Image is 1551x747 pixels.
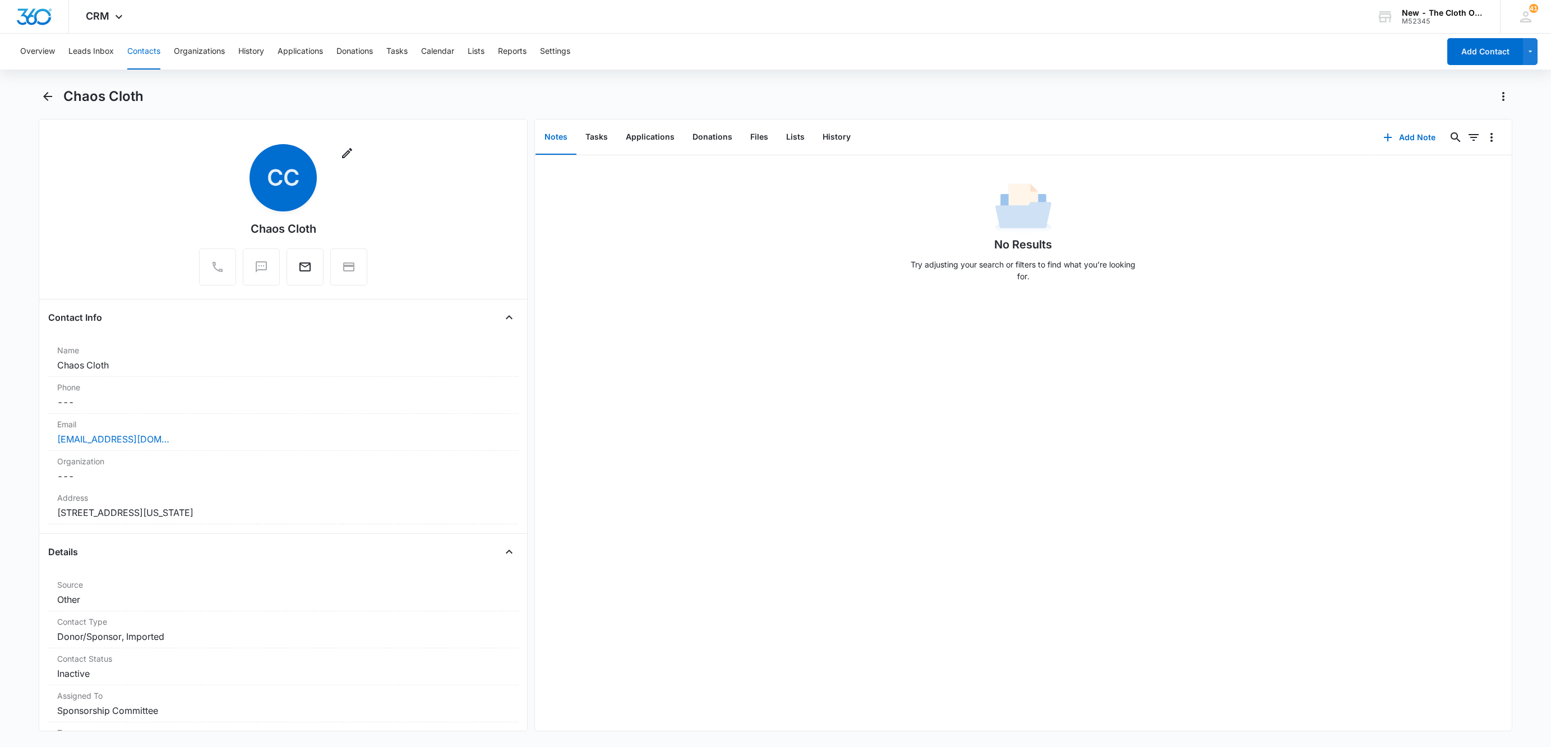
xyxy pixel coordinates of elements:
div: Organization--- [48,451,518,487]
div: Contact StatusInactive [48,648,518,685]
label: Assigned To [57,690,509,702]
button: Files [741,120,777,155]
button: Contacts [127,34,160,70]
button: Actions [1494,87,1512,105]
button: Close [500,308,518,326]
dd: Sponsorship Committee [57,704,509,717]
label: Contact Type [57,616,509,628]
a: [EMAIL_ADDRESS][DOMAIN_NAME] [57,432,169,446]
button: Applications [617,120,684,155]
div: Address[STREET_ADDRESS][US_STATE] [48,487,518,524]
label: Source [57,579,509,591]
h4: Contact Info [48,311,102,324]
button: Add Note [1372,124,1447,151]
dd: --- [57,469,509,483]
dd: Donor/Sponsor, Imported [57,630,509,643]
dd: Chaos Cloth [57,358,509,372]
h4: Details [48,545,78,559]
button: Overview [20,34,55,70]
div: Email[EMAIL_ADDRESS][DOMAIN_NAME] [48,414,518,451]
button: Lists [777,120,814,155]
button: Add Contact [1447,38,1523,65]
button: Notes [536,120,576,155]
dd: Inactive [57,667,509,680]
dd: --- [57,395,509,409]
p: Try adjusting your search or filters to find what you’re looking for. [906,259,1141,282]
button: Reports [498,34,527,70]
div: account name [1402,8,1484,17]
span: CRM [86,10,109,22]
h1: Chaos Cloth [63,88,144,105]
button: Organizations [174,34,225,70]
button: Search... [1447,128,1465,146]
label: Tags [57,727,509,739]
button: Overflow Menu [1483,128,1501,146]
div: SourceOther [48,574,518,611]
span: CC [250,144,317,211]
img: No Data [995,180,1051,236]
button: History [814,120,860,155]
div: NameChaos Cloth [48,340,518,377]
label: Contact Status [57,653,509,665]
dd: Other [57,593,509,606]
button: Settings [540,34,570,70]
button: Donations [684,120,741,155]
div: Assigned ToSponsorship Committee [48,685,518,722]
label: Name [57,344,509,356]
label: Email [57,418,509,430]
button: Close [500,543,518,561]
button: Donations [336,34,373,70]
button: History [238,34,264,70]
label: Phone [57,381,509,393]
label: Organization [57,455,509,467]
button: Applications [278,34,323,70]
button: Tasks [386,34,408,70]
button: Lists [468,34,484,70]
button: Back [39,87,57,105]
div: Contact TypeDonor/Sponsor, Imported [48,611,518,648]
label: Address [57,492,509,504]
h1: No Results [994,236,1052,253]
div: notifications count [1529,4,1538,13]
button: Filters [1465,128,1483,146]
button: Calendar [421,34,454,70]
div: Phone--- [48,377,518,414]
button: Leads Inbox [68,34,114,70]
span: 41 [1529,4,1538,13]
button: Tasks [576,120,617,155]
button: Email [287,248,324,285]
div: account id [1402,17,1484,25]
div: Chaos Cloth [251,220,316,237]
dd: [STREET_ADDRESS][US_STATE] [57,506,509,519]
a: Email [287,266,324,275]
